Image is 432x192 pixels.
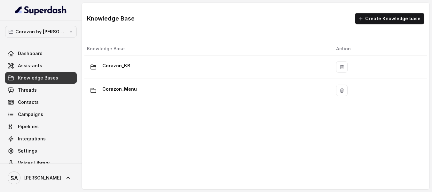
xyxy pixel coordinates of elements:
[18,123,39,130] span: Pipelines
[102,61,130,71] p: Corazon_KB
[5,169,77,187] a: [PERSON_NAME]
[18,63,42,69] span: Assistants
[5,60,77,71] a: Assistants
[18,160,50,166] span: Voices Library
[18,99,39,105] span: Contacts
[355,13,424,24] button: Create Knowledge base
[5,96,77,108] a: Contacts
[87,13,135,24] h1: Knowledge Base
[5,26,77,38] button: Corazon by [PERSON_NAME]
[15,28,67,36] p: Corazon by [PERSON_NAME]
[24,175,61,181] span: [PERSON_NAME]
[84,42,331,55] th: Knowledge Base
[5,133,77,145] a: Integrations
[5,109,77,120] a: Campaigns
[5,145,77,157] a: Settings
[5,72,77,84] a: Knowledge Bases
[331,42,427,55] th: Action
[102,84,137,94] p: Corazon_Menu
[18,87,37,93] span: Threads
[18,75,58,81] span: Knowledge Bases
[18,50,43,57] span: Dashboard
[18,148,37,154] span: Settings
[18,136,46,142] span: Integrations
[15,5,67,15] img: light.svg
[5,121,77,132] a: Pipelines
[5,157,77,169] a: Voices Library
[5,48,77,59] a: Dashboard
[5,84,77,96] a: Threads
[18,111,43,118] span: Campaigns
[11,175,18,181] text: SA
